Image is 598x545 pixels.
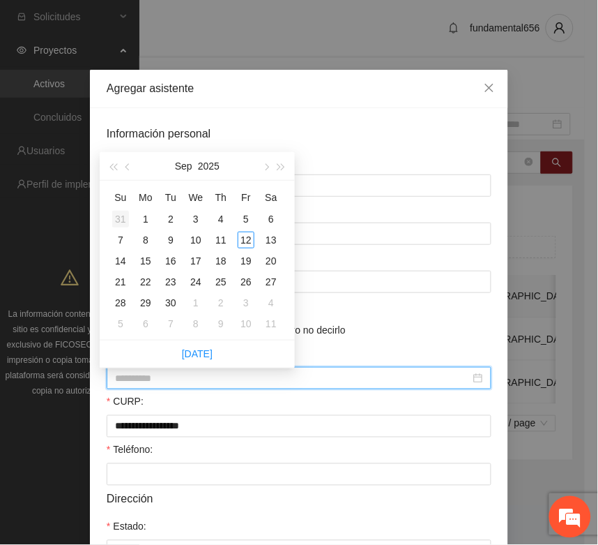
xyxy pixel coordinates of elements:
[213,315,229,332] div: 9
[112,253,129,269] div: 14
[158,292,183,313] td: 2025-09-30
[229,7,262,40] div: Minimizar ventana de chat en vivo
[107,491,153,508] span: Dirección
[133,271,158,292] td: 2025-09-22
[107,174,491,197] input: Nombre:
[213,294,229,311] div: 2
[208,313,233,334] td: 2025-10-09
[187,315,204,332] div: 8
[233,230,259,251] td: 2025-09-12
[238,274,254,290] div: 26
[259,251,284,271] td: 2025-09-20
[208,209,233,230] td: 2025-09-04
[108,230,133,251] td: 2025-09-07
[112,315,129,332] div: 5
[183,292,208,313] td: 2025-10-01
[108,271,133,292] td: 2025-09-21
[208,292,233,313] td: 2025-10-02
[158,251,183,271] td: 2025-09-16
[263,232,279,248] div: 13
[137,274,154,290] div: 22
[183,186,208,209] th: We
[137,294,154,311] div: 29
[108,292,133,313] td: 2025-09-28
[182,348,213,359] a: [DATE]
[259,230,284,251] td: 2025-09-13
[187,274,204,290] div: 24
[187,253,204,269] div: 17
[238,315,254,332] div: 10
[213,211,229,227] div: 4
[259,209,284,230] td: 2025-09-06
[133,186,158,209] th: Mo
[107,125,210,142] span: Información personal
[238,232,254,248] div: 12
[158,230,183,251] td: 2025-09-09
[238,211,254,227] div: 5
[263,315,279,332] div: 11
[158,186,183,209] th: Tu
[107,463,491,486] input: Teléfono:
[259,313,284,334] td: 2025-10-11
[263,253,279,269] div: 20
[233,292,259,313] td: 2025-10-03
[233,313,259,334] td: 2025-10-10
[137,232,154,248] div: 8
[183,251,208,271] td: 2025-09-17
[175,152,192,180] button: Sep
[112,294,129,311] div: 28
[162,211,179,227] div: 2
[107,442,153,458] label: Teléfono:
[263,211,279,227] div: 6
[81,186,192,327] span: Estamos en línea.
[137,211,154,227] div: 1
[208,251,233,271] td: 2025-09-18
[233,209,259,230] td: 2025-09-05
[233,186,259,209] th: Fr
[198,152,220,180] button: 2025
[107,415,491,438] input: CURP:
[213,232,229,248] div: 11
[162,253,179,269] div: 16
[187,294,204,311] div: 1
[183,209,208,230] td: 2025-09-03
[183,271,208,292] td: 2025-09-24
[112,274,129,290] div: 21
[133,292,158,313] td: 2025-09-29
[470,70,508,107] button: Close
[133,313,158,334] td: 2025-10-06
[183,313,208,334] td: 2025-10-08
[238,294,254,311] div: 3
[107,81,491,96] div: Agregar asistente
[133,209,158,230] td: 2025-09-01
[162,294,179,311] div: 30
[484,82,495,94] span: close
[158,209,183,230] td: 2025-09-02
[112,232,129,248] div: 7
[112,211,129,227] div: 31
[208,271,233,292] td: 2025-09-25
[107,271,491,293] input: Apellido 2:
[162,274,179,290] div: 23
[261,322,351,338] span: Prefiero no decirlo
[7,381,266,430] textarea: Escriba su mensaje y pulse “Intro”
[183,230,208,251] td: 2025-09-10
[259,186,284,209] th: Sa
[162,315,179,332] div: 7
[108,186,133,209] th: Su
[259,271,284,292] td: 2025-09-27
[233,271,259,292] td: 2025-09-26
[133,230,158,251] td: 2025-09-08
[107,519,146,535] label: Estado:
[263,274,279,290] div: 27
[213,253,229,269] div: 18
[158,313,183,334] td: 2025-10-07
[213,274,229,290] div: 25
[137,253,154,269] div: 15
[187,211,204,227] div: 3
[158,271,183,292] td: 2025-09-23
[137,315,154,332] div: 6
[133,251,158,271] td: 2025-09-15
[108,313,133,334] td: 2025-10-05
[263,294,279,311] div: 4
